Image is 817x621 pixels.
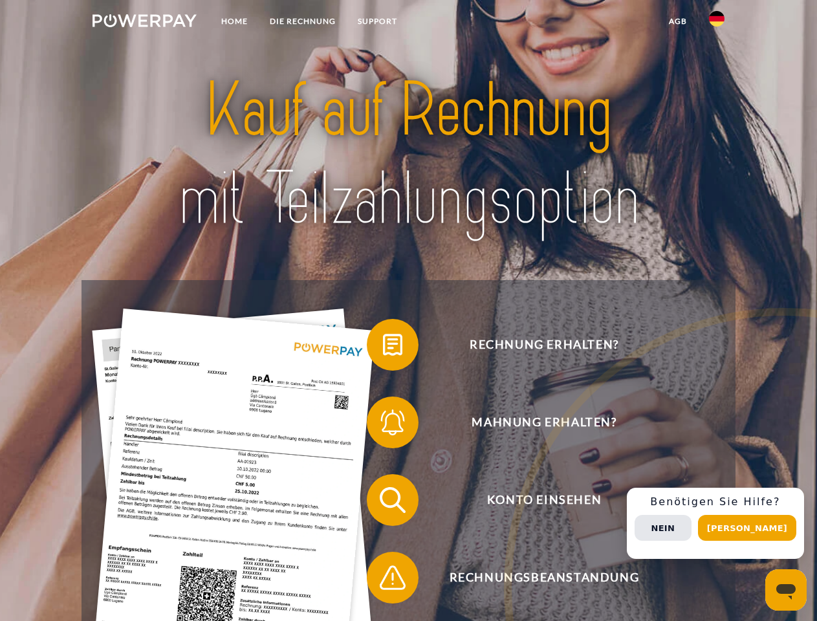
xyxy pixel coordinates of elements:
button: Nein [635,515,692,541]
img: qb_bill.svg [376,329,409,361]
a: agb [658,10,698,33]
img: qb_warning.svg [376,561,409,594]
iframe: Schaltfläche zum Öffnen des Messaging-Fensters [765,569,807,611]
button: [PERSON_NAME] [698,515,796,541]
span: Mahnung erhalten? [386,397,703,448]
span: Konto einsehen [386,474,703,526]
img: de [709,11,724,27]
button: Konto einsehen [367,474,703,526]
button: Rechnungsbeanstandung [367,552,703,604]
a: Home [210,10,259,33]
a: DIE RECHNUNG [259,10,347,33]
span: Rechnung erhalten? [386,319,703,371]
span: Rechnungsbeanstandung [386,552,703,604]
div: Schnellhilfe [627,488,804,559]
img: qb_bell.svg [376,406,409,439]
button: Mahnung erhalten? [367,397,703,448]
img: title-powerpay_de.svg [124,62,693,248]
h3: Benötigen Sie Hilfe? [635,496,796,508]
button: Rechnung erhalten? [367,319,703,371]
a: SUPPORT [347,10,408,33]
img: qb_search.svg [376,484,409,516]
img: logo-powerpay-white.svg [93,14,197,27]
